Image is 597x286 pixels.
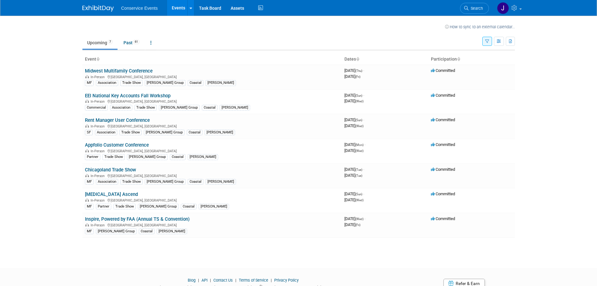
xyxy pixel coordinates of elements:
div: Trade Show [134,105,157,111]
div: Association [95,130,117,135]
div: [PERSON_NAME] [199,204,229,209]
div: Coastal [187,130,202,135]
div: Coastal [202,105,217,111]
span: Conservice Events [121,6,158,11]
div: Partner [85,154,100,160]
span: [DATE] [344,123,364,128]
span: In-Person [91,174,107,178]
span: Committed [431,68,455,73]
a: [MEDICAL_DATA] Ascend [85,192,138,197]
div: [GEOGRAPHIC_DATA], [GEOGRAPHIC_DATA] [85,123,339,128]
span: Committed [431,192,455,196]
div: [PERSON_NAME] Group [144,130,185,135]
th: Participation [428,54,515,65]
div: [PERSON_NAME] [206,179,236,185]
div: Partner [96,204,111,209]
span: - [364,142,365,147]
a: How to sync to an external calendar... [445,24,515,29]
div: MF [85,179,94,185]
div: Association [110,105,132,111]
div: [GEOGRAPHIC_DATA], [GEOGRAPHIC_DATA] [85,74,339,79]
span: (Wed) [355,217,364,221]
span: In-Person [91,149,107,153]
span: [DATE] [344,117,364,122]
div: [PERSON_NAME] Group [159,105,200,111]
span: [DATE] [344,93,364,98]
div: [GEOGRAPHIC_DATA], [GEOGRAPHIC_DATA] [85,222,339,227]
a: EEI National Key Accounts Fall Workshop [85,93,170,99]
a: Appfolio Customer Conference [85,142,149,148]
div: [GEOGRAPHIC_DATA], [GEOGRAPHIC_DATA] [85,99,339,104]
a: Search [460,3,489,14]
span: | [196,278,201,283]
a: Blog [188,278,196,283]
div: MF [85,229,94,234]
div: Coastal [188,80,203,86]
span: - [363,93,364,98]
span: (Wed) [355,149,364,153]
span: [DATE] [344,148,364,153]
a: API [202,278,207,283]
span: Committed [431,142,455,147]
div: [GEOGRAPHIC_DATA], [GEOGRAPHIC_DATA] [85,173,339,178]
div: Coastal [188,179,203,185]
div: Trade Show [119,130,142,135]
span: - [363,167,364,172]
div: SF [85,130,93,135]
a: Sort by Event Name [96,57,99,62]
span: | [269,278,273,283]
span: [DATE] [344,167,364,172]
span: [DATE] [344,68,364,73]
span: - [363,68,364,73]
img: In-Person Event [85,149,89,152]
div: [PERSON_NAME] Group [96,229,137,234]
span: (Tue) [355,168,362,171]
span: (Tue) [355,174,362,177]
div: Association [96,179,118,185]
span: In-Person [91,100,107,104]
span: [DATE] [344,99,364,103]
a: Rent Manager User Conference [85,117,150,123]
span: (Wed) [355,124,364,128]
div: [PERSON_NAME] Group [145,179,186,185]
div: [PERSON_NAME] [188,154,218,160]
a: Privacy Policy [274,278,299,283]
span: (Sun) [355,94,362,97]
a: Midwest Multifamily Conference [85,68,153,74]
span: [DATE] [344,192,364,196]
span: [DATE] [344,173,362,178]
div: Coastal [181,204,196,209]
span: | [234,278,238,283]
div: [PERSON_NAME] [157,229,187,234]
a: Chicagoland Trade Show [85,167,136,173]
span: In-Person [91,198,107,202]
img: In-Person Event [85,198,89,202]
a: Inspire, Powered by FAA (Annual TS & Convention) [85,216,190,222]
div: Trade Show [120,80,143,86]
div: Coastal [170,154,186,160]
span: 61 [133,40,140,44]
span: (Wed) [355,198,364,202]
a: Sort by Participation Type [457,57,460,62]
div: [PERSON_NAME] Group [145,80,186,86]
div: Trade Show [120,179,143,185]
span: (Mon) [355,143,364,147]
span: 7 [107,40,113,44]
div: Commercial [85,105,108,111]
div: Trade Show [102,154,125,160]
span: (Sun) [355,118,362,122]
span: - [363,192,364,196]
span: [DATE] [344,222,360,227]
span: In-Person [91,223,107,227]
div: Coastal [139,229,154,234]
div: [PERSON_NAME] [220,105,250,111]
div: MF [85,204,94,209]
span: Committed [431,167,455,172]
a: Terms of Service [239,278,268,283]
span: (Fri) [355,223,360,227]
a: Past61 [119,37,144,49]
span: In-Person [91,75,107,79]
img: John Taggart [497,2,509,14]
div: [GEOGRAPHIC_DATA], [GEOGRAPHIC_DATA] [85,148,339,153]
img: In-Person Event [85,100,89,103]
